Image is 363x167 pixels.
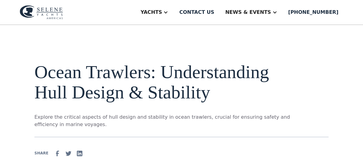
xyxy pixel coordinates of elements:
div: Contact us [179,9,214,16]
h1: Ocean Trawlers: Understanding Hull Design & Stability [34,62,290,102]
div: News & EVENTS [225,9,271,16]
img: facebook [54,150,61,157]
p: Explore the critical aspects of hull design and stability in ocean trawlers, crucial for ensuring... [34,113,290,128]
div: SHARE [34,150,48,156]
div: [PHONE_NUMBER] [288,9,338,16]
img: Twitter [65,150,72,157]
div: Yachts [140,9,162,16]
img: Linkedin [76,150,83,157]
img: logo [20,5,63,19]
